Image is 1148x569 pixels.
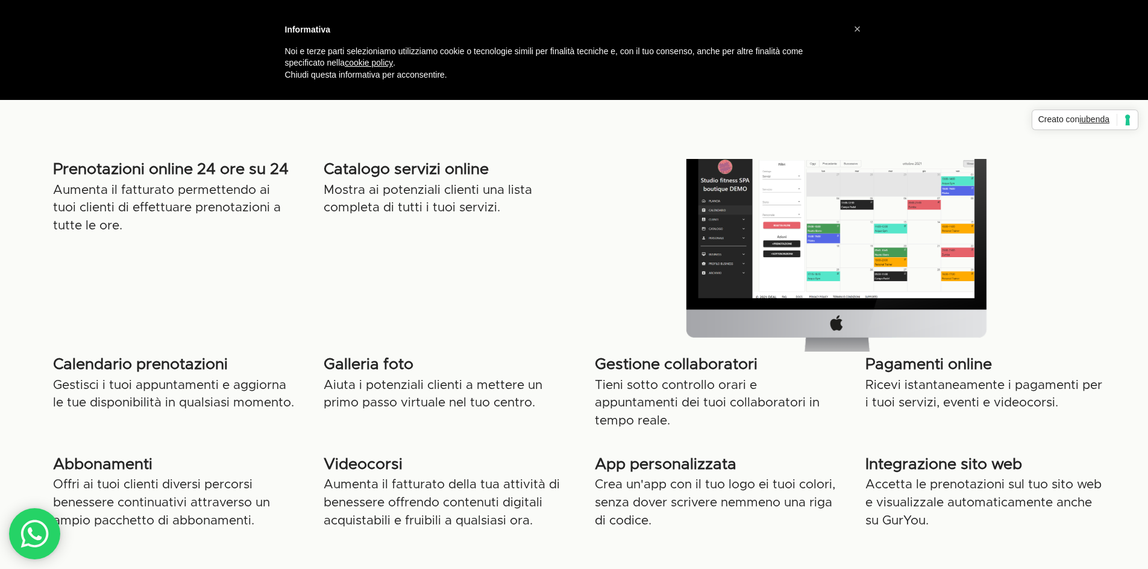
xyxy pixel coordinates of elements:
[345,58,393,67] a: cookie policy
[1032,110,1138,130] a: Creato coniubenda
[595,379,820,427] font: Tieni sotto controllo orari e appuntamenti dei tuoi collaboratori in tempo reale.
[1038,114,1079,124] font: Creato con
[324,184,532,214] font: Mostra ai potenziali clienti una lista completa di tutti i tuoi servizi.
[53,162,289,177] font: Prenotazioni online 24 ore su 24
[53,478,270,526] font: Offri ai tuoi clienti diversi percorsi benessere continuativi attraverso un ampio pacchetto di ab...
[931,429,1148,569] iframe: Widget di chat
[324,457,403,472] font: Videocorsi
[53,357,228,372] font: Calendario prenotazioni
[865,478,1102,526] font: Accetta le prenotazioni sul tuo sito web e visualizzale automaticamente anche su GurYou.
[1079,114,1109,124] font: iubenda
[865,379,1102,409] font: Ricevi istantaneamente i pagamenti per i tuoi servizi, eventi e videocorsi.
[393,58,395,67] font: .
[595,357,757,372] font: Gestione collaboratori
[595,478,835,526] font: Crea un'app con il tuo logo ei tuoi colori, senza dover scrivere nemmeno una riga di codice.
[285,46,803,68] font: Noi e terze parti selezioniamo utilizziamo cookie o tecnologie simili per finalità tecniche e, co...
[285,70,447,79] font: Chiudi questa informativa per acconsentire.
[865,357,992,372] font: Pagamenti online
[865,457,1022,472] font: Integrazione sito web
[53,184,281,232] font: Aumenta il fatturato permettendo ai tuoi clienti di effettuare prenotazioni a tutte le ore.
[848,19,867,39] button: Chiudi questa informativa
[20,519,50,549] img: whatsAppIcon.04b8739f.svg
[324,162,489,177] font: Catalogo servizi online
[66,223,115,246] input: INVIA
[931,429,1148,569] div: Chat widget
[324,379,542,409] font: Aiuta i potenziali clienti a mettere un primo passo virtuale nel tuo centro.
[854,22,861,36] font: ×
[53,457,152,472] font: Abbonamenti
[324,478,560,526] font: Aumenta il fatturato della tua attività di benessere offrendo contenuti digitali acquistabili e f...
[53,379,294,409] font: Gestisci i tuoi appuntamenti e aggiorna le tue disponibilità in qualsiasi momento.
[285,25,330,34] font: Informativa
[595,457,736,472] font: App personalizzata
[324,357,413,372] font: Galleria foto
